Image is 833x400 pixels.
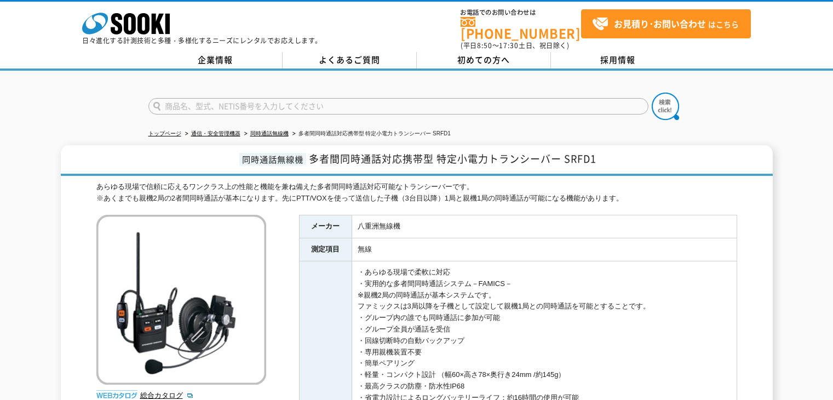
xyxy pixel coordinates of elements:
[290,128,451,140] li: 多者間同時通話対応携帯型 特定小電力トランシーバー SRFD1
[140,391,194,399] a: 総合カタログ
[148,98,648,115] input: 商品名、型式、NETIS番号を入力してください
[299,215,352,238] th: メーカー
[96,181,737,204] div: あらゆる現場で信頼に応えるワンクラス上の性能と機能を兼ね備えた多者間同時通話対応可能なトランシーバーです。 ※あくまでも親機2局の2者間同時通話が基本になります。先にPTT/VOXを使って送信し...
[551,52,685,68] a: 採用情報
[614,17,706,30] strong: お見積り･お問い合わせ
[581,9,751,38] a: お見積り･お問い合わせはこちら
[352,215,737,238] td: 八重洲無線機
[499,41,519,50] span: 17:30
[652,93,679,120] img: btn_search.png
[96,215,266,385] img: 多者間同時通話対応携帯型 特定小電力トランシーバー SRFD1
[461,17,581,39] a: [PHONE_NUMBER]
[457,54,510,66] span: 初めての方へ
[239,153,306,165] span: 同時通話無線機
[417,52,551,68] a: 初めての方へ
[191,130,240,136] a: 通信・安全管理機器
[299,238,352,261] th: 測定項目
[283,52,417,68] a: よくあるご質問
[592,16,739,32] span: はこちら
[477,41,492,50] span: 8:50
[148,52,283,68] a: 企業情報
[309,151,596,166] span: 多者間同時通話対応携帯型 特定小電力トランシーバー SRFD1
[461,41,569,50] span: (平日 ～ 土日、祝日除く)
[148,130,181,136] a: トップページ
[82,37,322,44] p: 日々進化する計測技術と多種・多様化するニーズにレンタルでお応えします。
[250,130,289,136] a: 同時通話無線機
[352,238,737,261] td: 無線
[461,9,581,16] span: お電話でのお問い合わせは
